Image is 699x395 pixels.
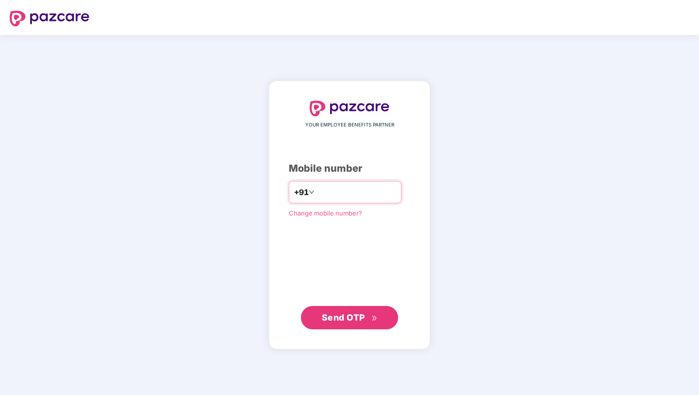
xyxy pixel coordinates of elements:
[294,186,309,198] span: +91
[310,101,389,116] img: logo
[305,121,394,129] span: YOUR EMPLOYEE BENEFITS PARTNER
[309,189,315,195] span: down
[10,11,89,26] img: logo
[301,306,398,329] button: Send OTPdouble-right
[371,315,378,322] span: double-right
[289,209,362,217] a: Change mobile number?
[289,161,410,176] div: Mobile number
[322,312,365,323] span: Send OTP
